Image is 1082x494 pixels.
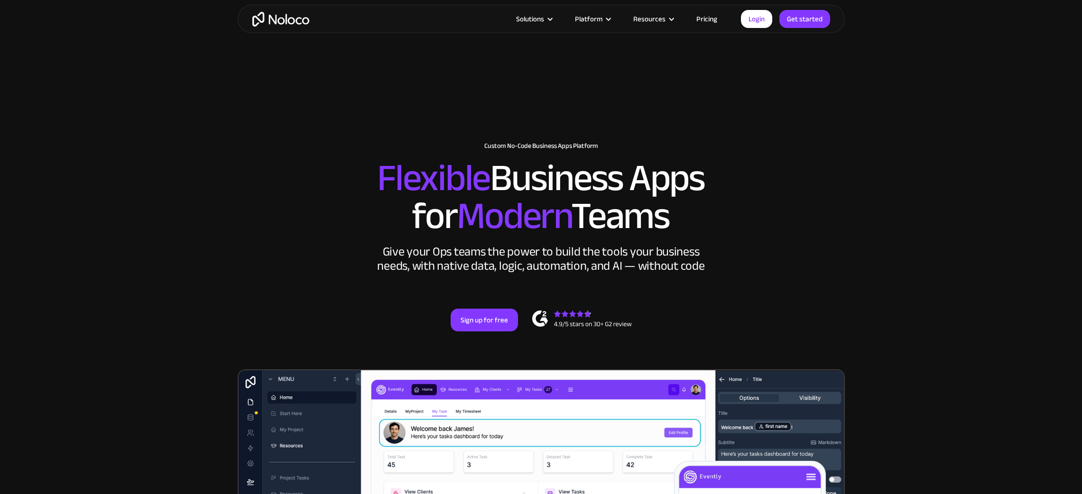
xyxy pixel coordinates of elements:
[633,13,666,25] div: Resources
[457,181,571,251] span: Modern
[516,13,544,25] div: Solutions
[504,13,563,25] div: Solutions
[779,10,830,28] a: Get started
[247,159,835,235] h2: Business Apps for Teams
[451,309,518,331] a: Sign up for free
[377,143,490,213] span: Flexible
[684,13,729,25] a: Pricing
[621,13,684,25] div: Resources
[741,10,772,28] a: Login
[252,12,309,27] a: home
[247,142,835,150] h1: Custom No-Code Business Apps Platform
[575,13,602,25] div: Platform
[375,245,707,273] div: Give your Ops teams the power to build the tools your business needs, with native data, logic, au...
[563,13,621,25] div: Platform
